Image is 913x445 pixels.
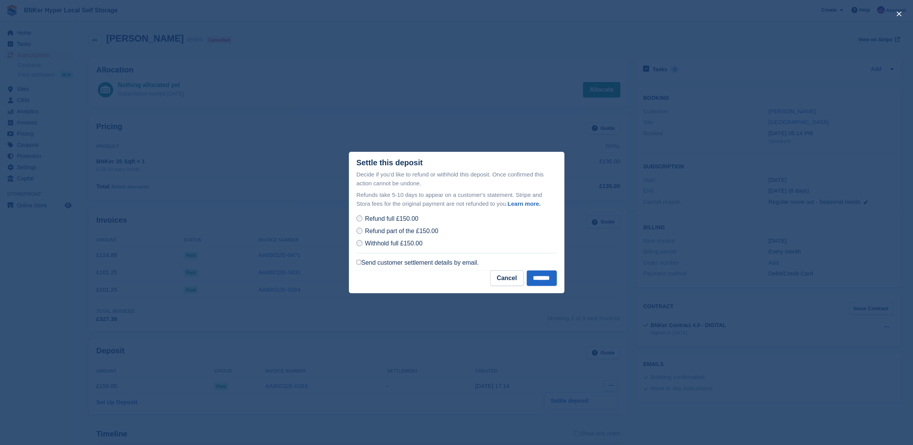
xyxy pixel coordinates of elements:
a: Learn more. [508,200,541,207]
input: Withhold full £150.00 [357,240,363,246]
input: Refund full £150.00 [357,215,363,222]
label: Send customer settlement details by email. [357,259,479,267]
div: Settle this deposit [357,158,423,167]
button: close [893,8,905,20]
button: Cancel [490,270,523,286]
input: Refund part of the £150.00 [357,228,363,234]
input: Send customer settlement details by email. [357,260,362,265]
span: Withhold full £150.00 [365,240,422,247]
span: Refund part of the £150.00 [365,228,438,234]
span: Refund full £150.00 [365,215,419,222]
p: Refunds take 5-10 days to appear on a customer's statement. Stripe and Stora fees for the origina... [357,191,557,208]
p: Decide if you'd like to refund or withhold this deposit. Once confirmed this action cannot be und... [357,170,557,188]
